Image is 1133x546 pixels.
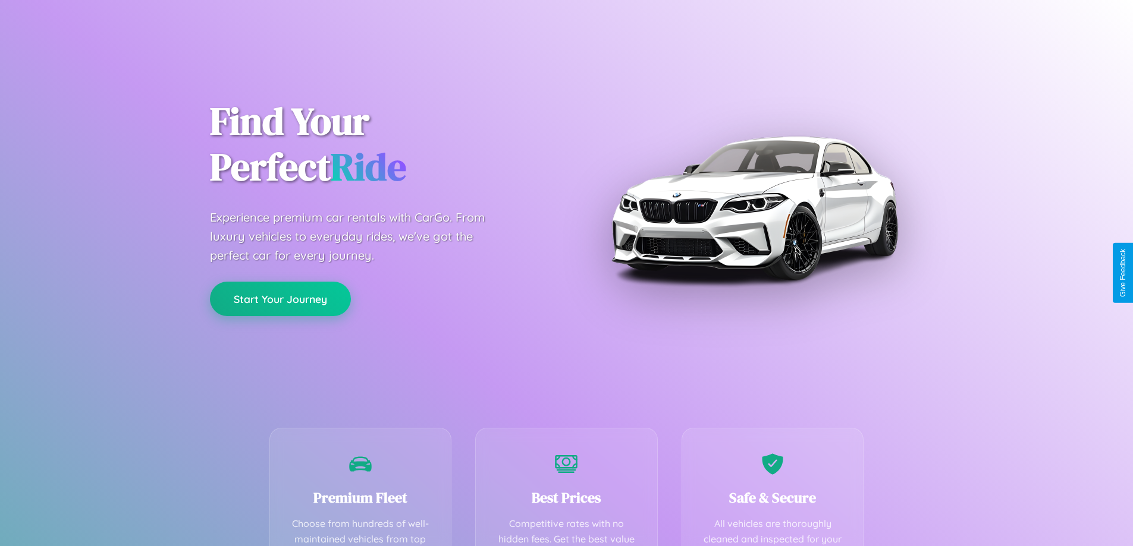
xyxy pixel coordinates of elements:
h1: Find Your Perfect [210,99,549,190]
h3: Safe & Secure [700,488,846,507]
h3: Best Prices [494,488,639,507]
p: Experience premium car rentals with CarGo. From luxury vehicles to everyday rides, we've got the ... [210,208,507,265]
h3: Premium Fleet [288,488,434,507]
span: Ride [331,141,406,192]
img: Premium BMW car rental vehicle [605,59,903,356]
button: Start Your Journey [210,282,351,316]
div: Give Feedback [1119,249,1127,297]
